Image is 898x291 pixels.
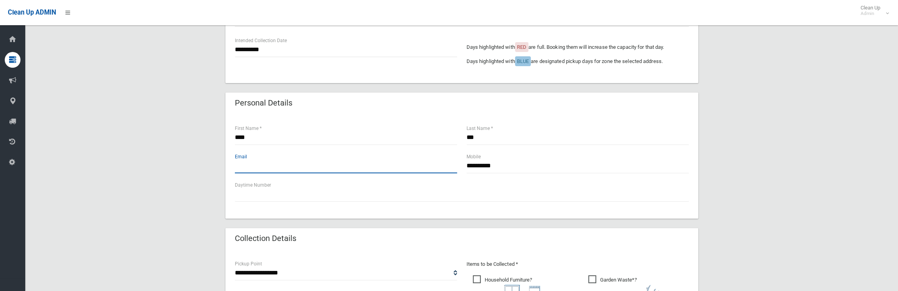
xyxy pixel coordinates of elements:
span: Clean Up [857,5,888,17]
p: Days highlighted with are designated pickup days for zone the selected address. [467,57,689,66]
header: Personal Details [225,95,302,111]
span: RED [517,44,526,50]
span: Clean Up ADMIN [8,9,56,16]
header: Collection Details [225,231,306,246]
span: BLUE [517,58,529,64]
p: Days highlighted with are full. Booking them will increase the capacity for that day. [467,43,689,52]
small: Admin [861,11,880,17]
p: Items to be Collected * [467,259,689,269]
